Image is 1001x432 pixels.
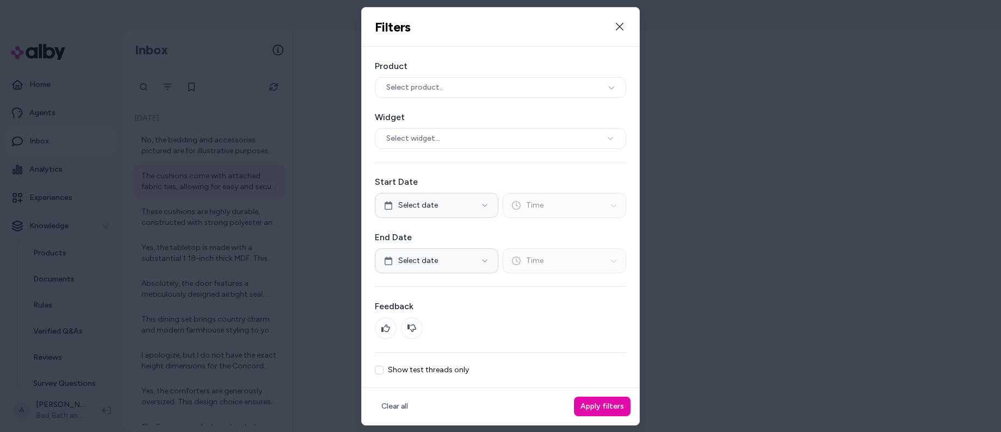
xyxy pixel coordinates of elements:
[375,231,626,244] label: End Date
[386,82,443,93] span: Select product..
[375,18,411,35] h2: Filters
[375,111,626,124] label: Widget
[375,193,498,218] button: Select date
[574,397,631,416] button: Apply filters
[375,176,626,189] label: Start Date
[375,128,626,149] button: Select widget...
[398,255,438,266] span: Select date
[375,248,498,273] button: Select date
[388,366,469,374] label: Show test threads only
[375,60,626,73] label: Product
[375,397,415,416] button: Clear all
[398,200,438,211] span: Select date
[375,300,626,313] label: Feedback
